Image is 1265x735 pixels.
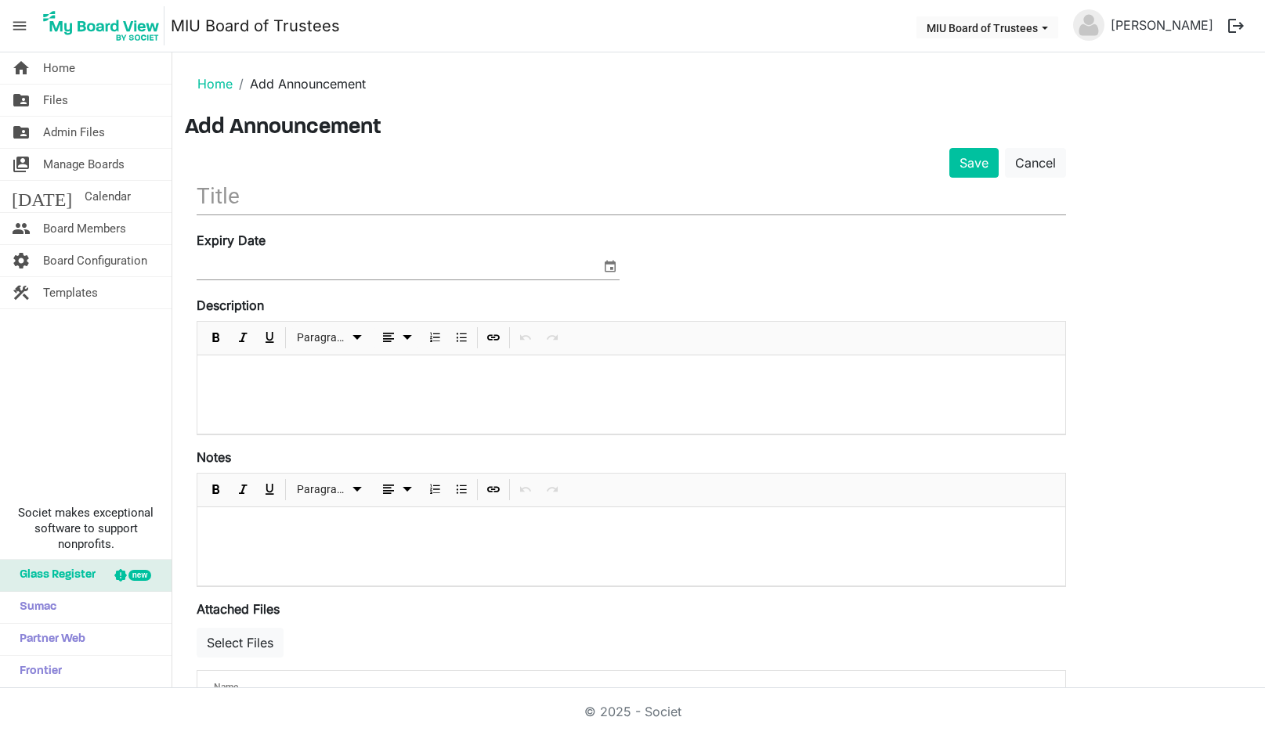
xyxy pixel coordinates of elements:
div: Formats [288,474,371,506]
button: Bold [206,480,227,499]
label: Expiry Date [197,231,266,250]
button: Italic [233,480,254,499]
span: [DATE] [12,181,72,212]
div: Formats [288,322,371,355]
a: Cancel [1005,148,1066,178]
img: My Board View Logo [38,6,164,45]
span: Home [43,52,75,84]
button: Numbered List [425,480,446,499]
button: Paragraph dropdownbutton [291,480,369,499]
div: Italic [230,322,256,355]
span: Templates [43,277,98,308]
span: Frontier [12,656,62,687]
span: people [12,213,31,244]
span: switch_account [12,149,31,180]
span: Partner Web [12,624,85,655]
span: folder_shared [12,117,31,148]
span: Admin Files [43,117,105,148]
button: Insert Link [483,480,504,499]
div: Bulleted List [448,474,475,506]
span: construction [12,277,31,308]
a: My Board View Logo [38,6,171,45]
span: Societ makes exceptional software to support nonprofits. [7,505,164,552]
button: Underline [259,480,280,499]
button: dropdownbutton [374,480,419,499]
div: Numbered List [421,474,448,506]
button: Bulleted List [451,328,472,348]
label: Notes [197,448,231,467]
div: Underline [256,322,283,355]
span: Glass Register [12,560,96,591]
span: home [12,52,31,84]
span: settings [12,245,31,276]
button: Underline [259,328,280,348]
button: Select Files [197,628,284,658]
span: folder_shared [12,85,31,116]
button: Bulleted List [451,480,472,499]
span: Sumac [12,592,56,623]
a: Home [197,76,233,92]
button: dropdownbutton [374,328,419,348]
button: Italic [233,328,254,348]
h3: Add Announcement [185,115,1252,142]
label: Attached Files [197,600,280,618]
span: Manage Boards [43,149,125,180]
div: Insert Link [480,322,507,355]
span: Board Configuration [43,245,147,276]
button: Save [949,148,999,178]
span: Files [43,85,68,116]
button: Bold [206,328,227,348]
div: Alignments [371,322,422,355]
div: Alignments [371,474,422,506]
button: Paragraph dropdownbutton [291,328,369,348]
input: Title [197,178,1066,214]
button: logout [1220,9,1252,42]
span: Paragraph [297,480,348,499]
button: Insert Link [483,328,504,348]
div: Italic [230,474,256,506]
div: Insert Link [480,474,507,506]
button: MIU Board of Trustees dropdownbutton [916,16,1058,38]
img: no-profile-picture.svg [1073,9,1104,41]
div: Bold [203,474,230,506]
div: Bold [203,322,230,355]
span: menu [5,11,34,41]
span: Board Members [43,213,126,244]
div: Bulleted List [448,322,475,355]
span: Name [214,682,238,693]
a: [PERSON_NAME] [1104,9,1220,41]
label: Description [197,296,264,315]
span: Paragraph [297,328,348,348]
div: Numbered List [421,322,448,355]
button: Numbered List [425,328,446,348]
span: Calendar [85,181,131,212]
div: Underline [256,474,283,506]
div: new [128,570,151,581]
a: MIU Board of Trustees [171,10,340,41]
a: © 2025 - Societ [584,704,681,719]
li: Add Announcement [233,74,366,93]
span: select [601,256,620,276]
